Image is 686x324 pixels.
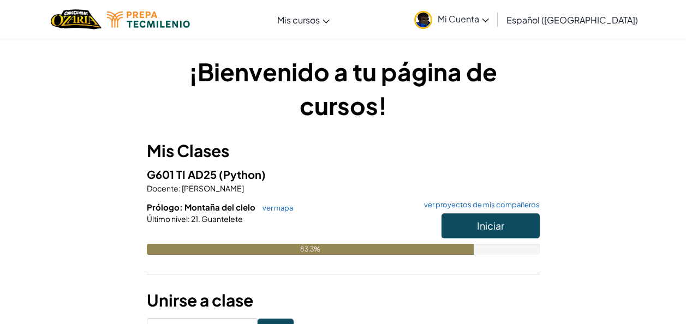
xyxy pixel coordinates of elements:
[147,139,540,163] h3: Mis Clases
[419,201,540,208] a: ver proyectos de mis compañeros
[181,183,244,193] span: [PERSON_NAME]
[257,203,293,212] a: ver mapa
[178,183,181,193] span: :
[477,219,504,232] span: Iniciar
[147,202,257,212] span: Prólogo: Montaña del cielo
[107,11,190,28] img: Tecmilenio logo
[51,8,102,31] img: Home
[147,167,219,181] span: G601 TI AD25
[409,2,494,37] a: Mi Cuenta
[147,244,474,255] div: 83.3%
[501,5,643,34] a: Español ([GEOGRAPHIC_DATA])
[188,214,190,224] span: :
[147,183,178,193] span: Docente
[147,214,188,224] span: Último nivel
[147,288,540,313] h3: Unirse a clase
[200,214,243,224] span: Guantelete
[442,213,540,238] button: Iniciar
[51,8,102,31] a: Ozaria by CodeCombat logo
[272,5,335,34] a: Mis cursos
[219,167,266,181] span: (Python)
[414,11,432,29] img: avatar
[147,55,540,122] h1: ¡Bienvenido a tu página de cursos!
[506,14,638,26] span: Español ([GEOGRAPHIC_DATA])
[438,13,489,25] span: Mi Cuenta
[277,14,320,26] span: Mis cursos
[190,214,200,224] span: 21.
